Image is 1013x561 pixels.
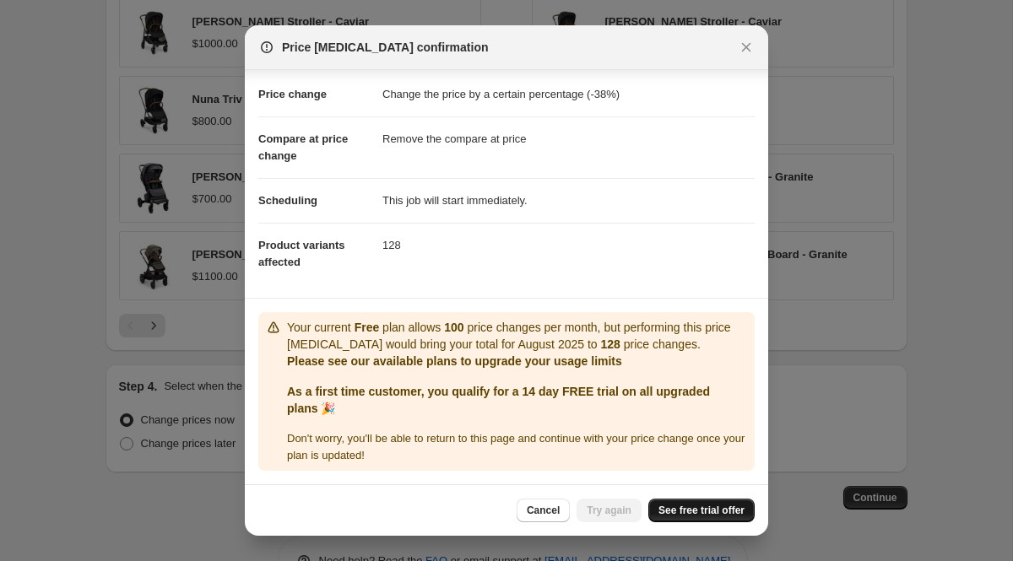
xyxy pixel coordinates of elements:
[382,73,755,116] dd: Change the price by a certain percentage (-38%)
[601,337,620,351] b: 128
[734,35,758,59] button: Close
[382,178,755,223] dd: This job will start immediately.
[382,116,755,161] dd: Remove the compare at price
[287,353,748,370] p: Please see our available plans to upgrade your usage limits
[258,132,348,162] span: Compare at price change
[648,499,755,522] a: See free trial offer
[517,499,570,522] button: Cancel
[258,194,317,207] span: Scheduling
[287,319,748,353] p: Your current plan allows price changes per month, but performing this price [MEDICAL_DATA] would ...
[355,321,380,334] b: Free
[258,88,327,100] span: Price change
[527,504,560,517] span: Cancel
[282,39,489,56] span: Price [MEDICAL_DATA] confirmation
[287,385,710,415] b: As a first time customer, you qualify for a 14 day FREE trial on all upgraded plans 🎉
[444,321,463,334] b: 100
[258,239,345,268] span: Product variants affected
[287,432,745,461] span: Don ' t worry, you ' ll be able to return to this page and continue with your price change once y...
[382,223,755,267] dd: 128
[658,504,745,517] span: See free trial offer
